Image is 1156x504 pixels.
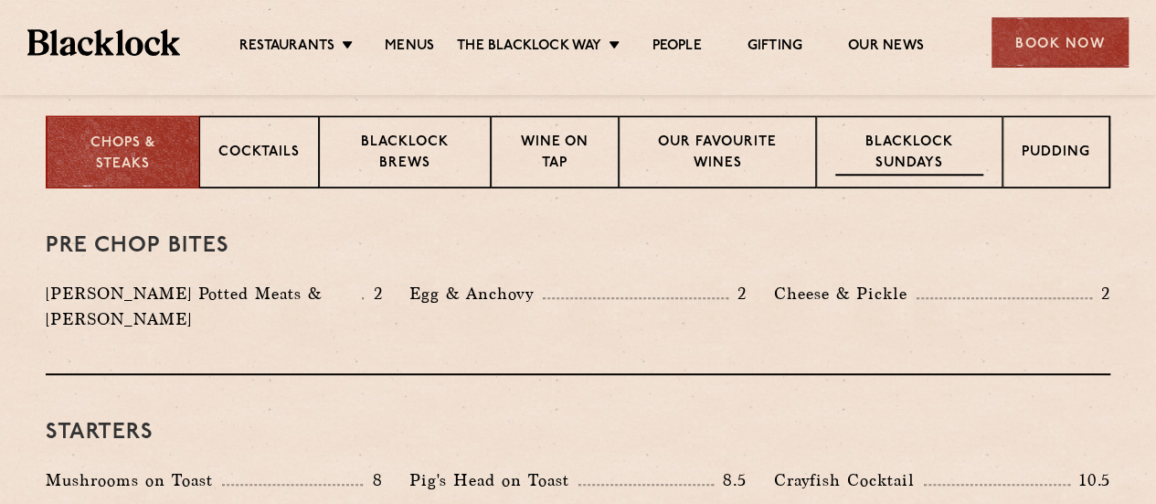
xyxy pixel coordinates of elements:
p: Blacklock Sundays [835,133,983,176]
a: Gifting [748,38,802,58]
div: Book Now [992,17,1129,68]
a: Our News [848,38,924,58]
p: Blacklock Brews [338,133,472,176]
p: Pudding [1022,143,1090,166]
img: BL_Textured_Logo-footer-cropped.svg [27,29,180,55]
a: People [652,38,701,58]
p: 8 [363,468,382,492]
p: Cocktails [218,143,300,166]
p: Our favourite wines [638,133,796,176]
a: The Blacklock Way [457,38,601,58]
a: Menus [385,38,434,58]
a: Restaurants [239,38,334,58]
h3: Pre Chop Bites [46,234,1110,258]
h3: Starters [46,421,1110,445]
p: 2 [364,282,382,306]
p: Cheese & Pickle [774,281,917,306]
p: Pig's Head on Toast [409,467,578,493]
p: Wine on Tap [510,133,599,176]
p: 2 [1092,282,1110,306]
p: Egg & Anchovy [409,281,543,306]
p: Crayfish Cocktail [774,467,924,493]
p: 8.5 [714,468,747,492]
p: Chops & Steaks [66,134,180,175]
p: 2 [728,282,747,306]
p: Mushrooms on Toast [46,467,222,493]
p: [PERSON_NAME] Potted Meats & [PERSON_NAME] [46,281,362,332]
p: 10.5 [1070,468,1110,492]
